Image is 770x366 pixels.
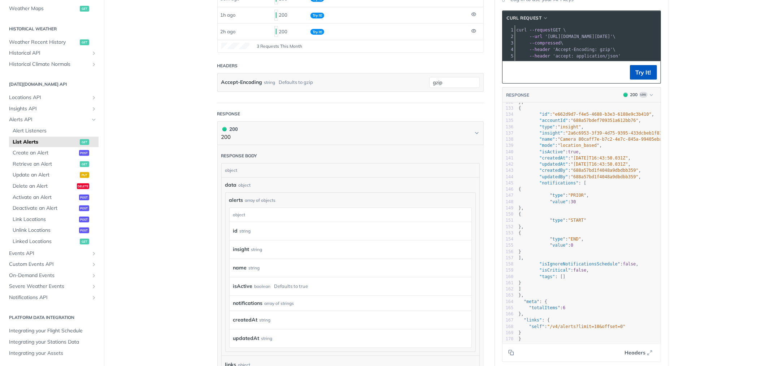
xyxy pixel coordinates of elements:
[568,237,581,242] span: "END"
[503,199,514,205] div: 148
[519,280,521,285] span: }
[571,199,576,204] span: 30
[519,162,631,167] span: : ,
[233,226,238,236] label: id
[519,311,524,316] span: },
[251,244,262,255] div: string
[9,350,97,357] span: Integrating your Assets
[91,295,97,301] button: Show subpages for Notifications API
[503,27,515,33] div: 1
[5,281,99,292] a: Severe Weather EventsShow subpages for Severe Weather Events
[221,125,238,133] div: 200
[563,305,565,310] span: 6
[5,59,99,70] a: Historical Climate NormalsShow subpages for Historical Climate Normals
[9,327,97,335] span: Integrating your Flight Schedule
[9,339,97,346] span: Integrating your Stations Data
[13,183,75,190] span: Delete an Alert
[503,305,514,311] div: 165
[519,168,641,173] span: : ,
[13,238,78,245] span: Linked Locations
[503,242,514,248] div: 155
[503,261,514,267] div: 158
[91,50,97,56] button: Show subpages for Historical API
[503,211,514,217] div: 150
[230,208,470,222] div: object
[221,153,257,159] div: Response body
[80,161,89,167] span: get
[503,167,514,174] div: 143
[9,192,99,203] a: Activate an Alertpost
[279,77,313,88] div: Defaults to gzip
[530,41,561,46] span: --compressed
[79,195,89,200] span: post
[5,37,99,48] a: Weather Recent Historyget
[503,192,514,199] div: 147
[503,274,514,280] div: 160
[519,286,521,291] span: ]
[9,203,99,214] a: Deactivate an Alertpost
[503,311,514,317] div: 166
[503,53,515,59] div: 5
[625,349,646,357] span: Headers
[5,270,99,281] a: On-Demand EventsShow subpages for On-Demand Events
[519,299,548,304] span: : {
[519,156,631,161] span: : ,
[524,318,542,323] span: "links"
[13,205,77,212] span: Deactivate an Alert
[80,39,89,45] span: get
[503,40,515,46] div: 3
[9,250,89,257] span: Events API
[568,149,579,154] span: true
[506,347,516,358] button: Copy to clipboard
[239,182,251,188] div: object
[503,324,514,330] div: 168
[13,227,77,234] span: Unlink Locations
[503,230,514,236] div: 153
[571,174,639,179] span: "688a57bd1f4048a9dbdbb359"
[221,77,262,88] label: Accept-Encoding
[519,112,654,117] span: : ,
[5,325,99,336] a: Integrating your Flight Schedule
[506,67,516,78] button: Copy to clipboard
[13,139,78,146] span: List Alerts
[539,149,565,154] span: "isActive"
[568,218,587,223] span: "START"
[13,161,78,168] span: Retrieve an Alert
[503,249,514,255] div: 156
[222,127,227,131] span: 200
[553,47,613,52] span: 'Accept-Encoding: gzip'
[5,292,99,303] a: Notifications APIShow subpages for Notifications API
[9,137,99,148] a: List Alertsget
[9,116,89,123] span: Alerts API
[519,180,587,186] span: : [
[233,244,249,255] label: insight
[630,91,638,98] div: 200
[539,112,550,117] span: "id"
[9,39,78,46] span: Weather Recent History
[503,33,515,40] div: 2
[519,118,641,123] span: : ,
[558,124,581,129] span: "insight"
[503,136,514,142] div: 138
[503,186,514,192] div: 146
[222,163,478,177] div: object
[519,106,521,111] span: {
[274,9,305,21] div: 200
[5,348,99,359] a: Integrating your Assets
[519,199,576,204] span: :
[310,29,324,35] span: Try It!
[91,273,97,278] button: Show subpages for On-Demand Events
[503,149,514,155] div: 140
[519,99,524,105] span: },
[530,54,551,59] span: --header
[80,172,89,178] span: put
[539,274,555,279] span: "tags"
[519,193,589,198] span: : ,
[503,292,514,298] div: 163
[503,255,514,261] div: 157
[255,281,271,291] div: boolean
[530,47,551,52] span: --header
[519,324,626,329] span: :
[13,127,97,135] span: Alert Listeners
[519,261,639,267] span: : ,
